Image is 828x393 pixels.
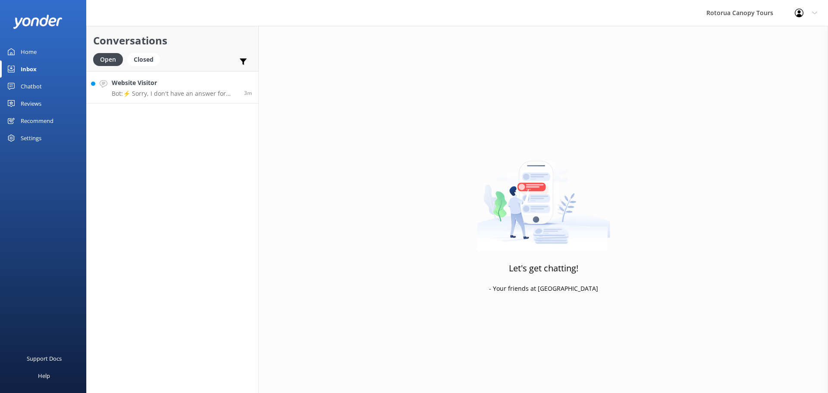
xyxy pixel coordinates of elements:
[93,32,252,49] h2: Conversations
[27,350,62,367] div: Support Docs
[21,95,41,112] div: Reviews
[93,53,123,66] div: Open
[38,367,50,384] div: Help
[477,143,610,251] img: artwork of a man stealing a conversation from at giant smartphone
[112,78,238,88] h4: Website Visitor
[489,284,598,293] p: - Your friends at [GEOGRAPHIC_DATA]
[21,78,42,95] div: Chatbot
[87,71,258,104] a: Website VisitorBot:⚡ Sorry, I don't have an answer for that. Could you please try and rephrase yo...
[127,54,164,64] a: Closed
[509,261,578,275] h3: Let's get chatting!
[21,129,41,147] div: Settings
[21,43,37,60] div: Home
[112,90,238,97] p: Bot: ⚡ Sorry, I don't have an answer for that. Could you please try and rephrase your question? A...
[127,53,160,66] div: Closed
[21,60,37,78] div: Inbox
[93,54,127,64] a: Open
[21,112,53,129] div: Recommend
[244,89,252,97] span: Aug 28 2025 04:06pm (UTC +12:00) Pacific/Auckland
[13,15,63,29] img: yonder-white-logo.png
